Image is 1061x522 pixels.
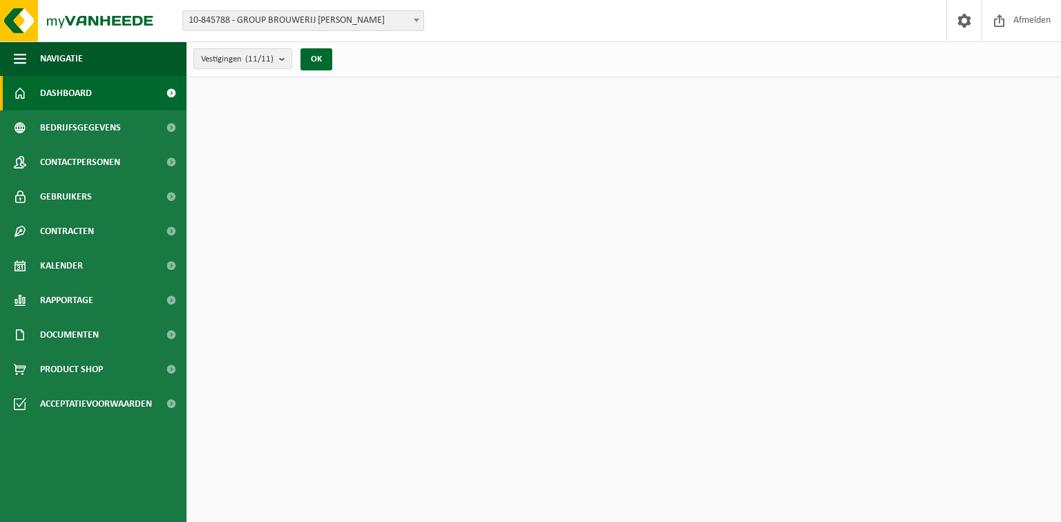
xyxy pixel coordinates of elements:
span: Gebruikers [40,180,92,214]
span: Documenten [40,318,99,352]
span: 10-845788 - GROUP BROUWERIJ OMER VANDER GHINSTE [183,11,423,30]
button: OK [300,48,332,70]
span: Vestigingen [201,49,274,70]
span: Rapportage [40,283,93,318]
span: 10-845788 - GROUP BROUWERIJ OMER VANDER GHINSTE [182,10,424,31]
span: Acceptatievoorwaarden [40,387,152,421]
span: Dashboard [40,76,92,110]
span: Bedrijfsgegevens [40,110,121,145]
span: Contactpersonen [40,145,120,180]
span: Navigatie [40,41,83,76]
count: (11/11) [245,55,274,64]
span: Contracten [40,214,94,249]
span: Kalender [40,249,83,283]
span: Product Shop [40,352,103,387]
button: Vestigingen(11/11) [193,48,292,69]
